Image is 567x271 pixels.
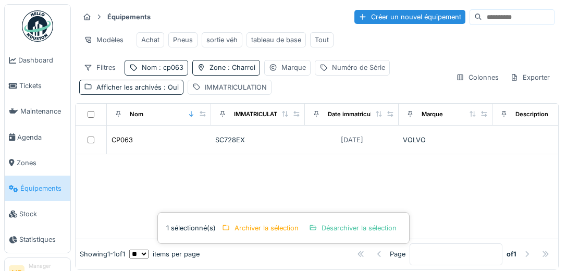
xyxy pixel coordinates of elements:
[19,81,66,91] span: Tickets
[142,63,183,72] div: Nom
[17,132,66,142] span: Agenda
[451,70,503,85] div: Colonnes
[103,12,155,22] strong: Équipements
[206,35,238,45] div: sortie véh
[96,82,179,92] div: Afficher les archivés
[209,63,255,72] div: Zone
[226,64,255,71] span: : Charroi
[251,35,301,45] div: tableau de base
[507,249,516,259] strong: of 1
[19,209,66,219] span: Stock
[5,125,70,150] a: Agenda
[5,227,70,252] a: Statistiques
[5,176,70,201] a: Équipements
[5,73,70,98] a: Tickets
[205,82,267,92] div: IMMATRICULATION
[215,135,301,145] div: SC728EX
[19,235,66,244] span: Statistiques
[403,135,488,145] div: VOLVO
[341,135,363,145] div: [DATE]
[218,221,303,235] div: Archiver la sélection
[130,110,143,119] div: Nom
[390,249,405,259] div: Page
[79,60,120,75] div: Filtres
[22,10,53,42] img: Badge_color-CXgf-gQk.svg
[20,106,66,116] span: Maintenance
[281,63,306,72] div: Marque
[80,249,125,259] div: Showing 1 - 1 of 1
[315,35,329,45] div: Tout
[354,10,465,24] div: Créer un nouvel équipement
[5,201,70,227] a: Stock
[328,110,404,119] div: Date immatriculation (1ere)
[157,64,183,71] span: : cp063
[506,70,554,85] div: Exporter
[157,212,410,244] div: 1 sélectionné(s)
[79,32,128,47] div: Modèles
[18,55,66,65] span: Dashboard
[141,35,159,45] div: Achat
[234,110,288,119] div: IMMATRICULATION
[5,98,70,124] a: Maintenance
[515,110,548,119] div: Description
[5,47,70,73] a: Dashboard
[29,262,66,270] div: Manager
[173,35,193,45] div: Pneus
[332,63,385,72] div: Numéro de Série
[129,249,200,259] div: items per page
[112,135,133,145] div: CP063
[305,221,401,235] div: Désarchiver la sélection
[5,150,70,176] a: Zones
[422,110,443,119] div: Marque
[162,83,179,91] span: : Oui
[20,183,66,193] span: Équipements
[17,158,66,168] span: Zones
